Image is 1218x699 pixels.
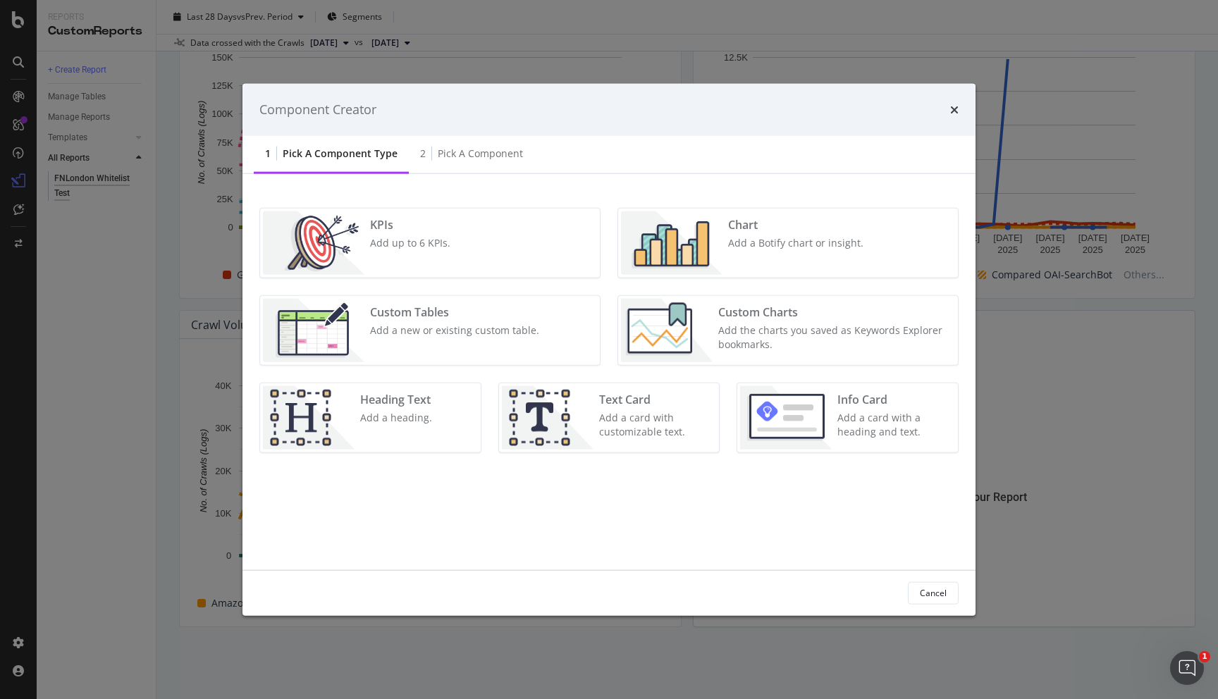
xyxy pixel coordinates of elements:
div: Component Creator [259,101,376,119]
div: Add a card with a heading and text. [837,410,949,438]
img: Chdk0Fza.png [621,298,713,361]
div: Chart [728,216,863,233]
span: 1 [1199,651,1210,662]
div: Add a heading. [360,410,432,424]
div: Heading Text [360,391,432,407]
img: CIPqJSrR.png [502,385,593,449]
div: Custom Charts [718,304,949,320]
div: KPIs [370,216,450,233]
iframe: Intercom live chat [1170,651,1204,685]
img: __UUOcd1.png [263,211,364,274]
button: Cancel [908,581,959,604]
div: Pick a Component [438,146,523,160]
div: Cancel [920,587,947,599]
div: Info Card [837,391,949,407]
div: Add the charts you saved as Keywords Explorer bookmarks. [718,323,949,351]
img: BHjNRGjj.png [621,211,722,274]
img: CtJ9-kHf.png [263,385,355,449]
img: CzM_nd8v.png [263,298,364,361]
img: 9fcGIRyhgxRLRpur6FCk681sBQ4rDmX99LnU5EkywwAAAAAElFTkSuQmCC [740,385,832,449]
div: Text Card [599,391,711,407]
div: Add a new or existing custom table. [370,323,539,337]
div: Add a card with customizable text. [599,410,711,438]
div: Pick a Component type [283,146,398,160]
div: modal [242,84,976,616]
div: times [950,101,959,119]
div: 1 [265,146,271,160]
div: 2 [420,146,426,160]
div: Add up to 6 KPIs. [370,235,450,249]
div: Custom Tables [370,304,539,320]
div: Add a Botify chart or insight. [728,235,863,249]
